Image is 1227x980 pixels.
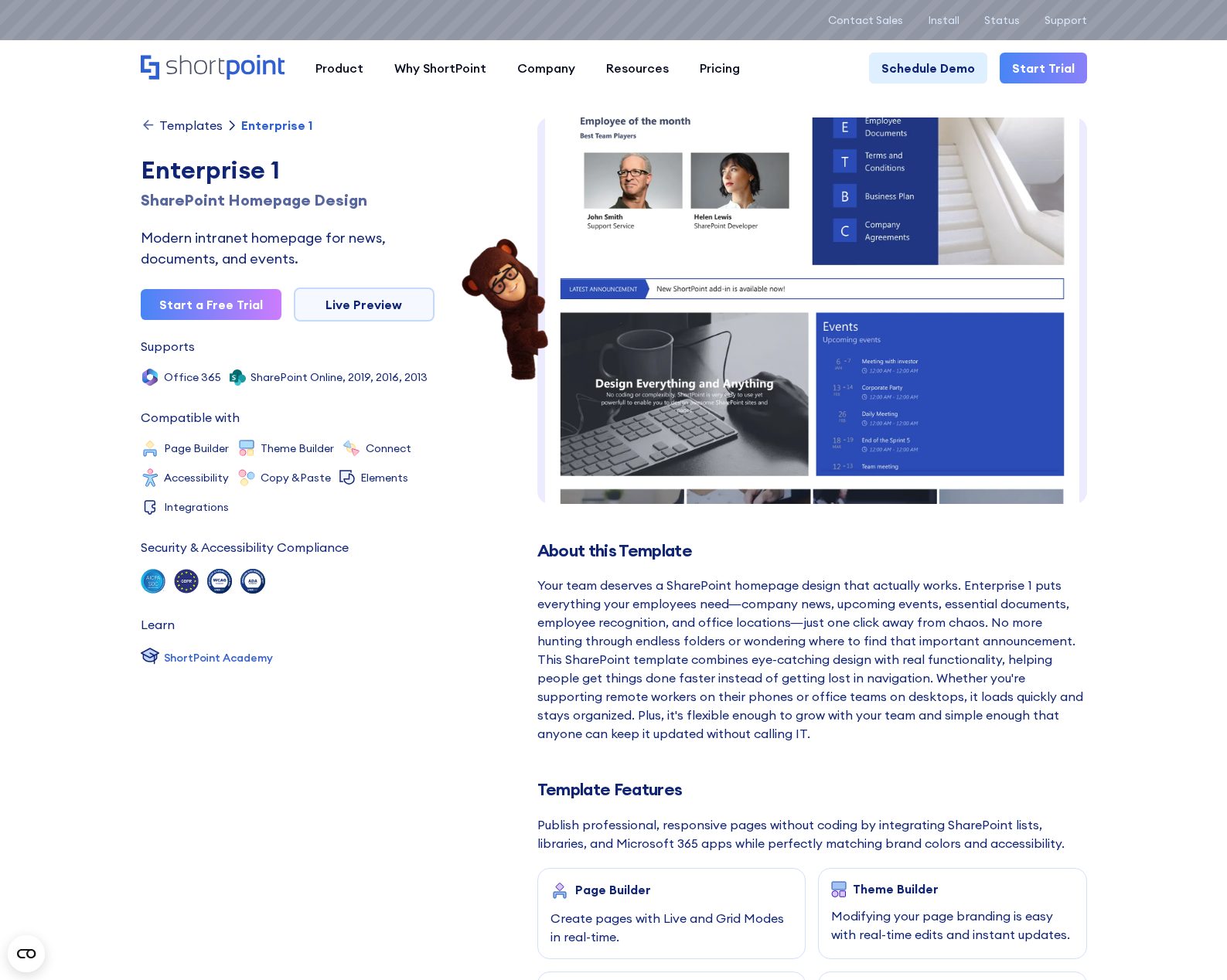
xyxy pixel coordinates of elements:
[700,59,740,77] div: Pricing
[141,646,273,669] a: ShortPoint Academy
[164,650,273,666] div: ShortPoint Academy
[606,59,669,77] div: Resources
[141,227,435,269] div: Modern intranet homepage for news, documents, and events.
[537,576,1087,743] div: Your team deserves a SharePoint homepage design that actually works. Enterprise 1 puts everything...
[141,189,435,212] h1: SharePoint Homepage Design
[164,502,229,512] div: Integrations
[141,411,240,424] div: Compatible with
[550,909,793,946] div: Create pages with Live and Grid Modes in real-time.
[141,55,285,81] a: Home
[1045,14,1087,26] a: Support
[8,935,45,972] button: Open CMP widget
[502,53,591,83] a: Company
[141,117,223,133] a: Templates
[261,472,331,483] div: Copy &Paste
[360,472,408,483] div: Elements
[164,372,221,383] div: Office 365
[294,288,435,322] a: Live Preview
[164,443,229,454] div: Page Builder
[141,541,349,553] div: Security & Accessibility Compliance
[828,14,903,26] a: Contact Sales
[159,119,223,131] div: Templates
[949,801,1227,980] iframe: Chat Widget
[869,53,987,83] a: Schedule Demo
[164,472,229,483] div: Accessibility
[591,53,684,83] a: Resources
[537,541,1087,560] h2: About this Template
[831,907,1074,944] div: Modifying your page branding is easy with real-time edits and instant updates.
[261,443,334,454] div: Theme Builder
[517,59,575,77] div: Company
[241,119,312,131] div: Enterprise 1
[984,14,1020,26] a: Status
[141,569,165,594] img: soc 2
[394,59,486,77] div: Why ShortPoint
[575,883,651,897] div: Page Builder
[537,815,1087,852] div: Publish professional, responsive pages without coding by integrating SharePoint lists, libraries,...
[141,151,435,189] div: Enterprise 1
[251,372,428,383] div: SharePoint Online, 2019, 2016, 2013
[141,289,281,320] a: Start a Free Trial
[379,53,502,83] a: Why ShortPoint
[684,53,755,83] a: Pricing
[300,53,379,83] a: Product
[141,618,175,631] div: Learn
[315,59,363,77] div: Product
[928,14,959,26] a: Install
[141,340,195,352] div: Supports
[1000,53,1087,83] a: Start Trial
[853,882,939,896] div: Theme Builder
[537,780,1087,799] h2: Template Features
[366,443,411,454] div: Connect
